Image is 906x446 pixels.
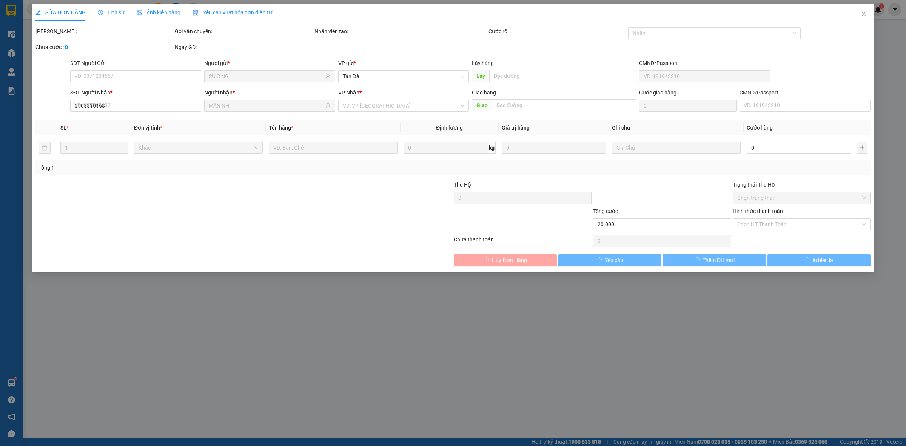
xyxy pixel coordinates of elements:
button: plus [857,142,867,154]
div: Người gửi [204,59,335,67]
div: Chưa cước : [35,43,173,51]
span: user [325,74,331,79]
span: Cước hàng [747,125,773,131]
span: Giao hàng [472,90,496,96]
div: CMND/Passport [740,88,871,97]
span: VP Nhận [338,90,359,96]
span: user [325,103,331,108]
span: Lấy [472,70,489,82]
div: VP gửi [338,59,469,67]
label: Cước giao hàng [639,90,676,96]
span: Hủy Đơn Hàng [492,256,527,264]
div: Gói vận chuyển: [175,27,313,35]
span: Tổng cước [593,208,618,214]
span: Yêu cầu xuất hóa đơn điện tử [193,9,272,15]
span: Tên hàng [269,125,293,131]
span: picture [137,10,142,15]
div: SĐT Người Nhận [70,88,201,97]
div: SĐT Người Gửi [70,59,201,67]
div: Người nhận [204,88,335,97]
button: Close [853,4,874,25]
label: Hình thức thanh toán [733,208,783,214]
span: Tản Đà [343,71,465,82]
input: Cước giao hàng [639,100,737,112]
div: [PERSON_NAME]: [35,27,173,35]
span: SỬA ĐƠN HÀNG [35,9,86,15]
span: Chọn trạng thái [737,192,866,204]
input: VD: Bàn, Ghế [269,142,398,154]
span: Khác [139,142,258,153]
span: Ảnh kiện hàng [137,9,180,15]
div: Cước rồi : [488,27,626,35]
span: Đơn vị tính [134,125,162,131]
input: VD: 191943210 [639,70,770,82]
input: Dọc đường [492,99,636,111]
img: icon [193,10,199,16]
input: 0 [502,142,606,154]
button: Hủy Đơn Hàng [454,254,557,266]
button: Thêm ĐH mới [663,254,766,266]
span: SL [60,125,66,131]
span: Giao [472,99,492,111]
span: In biên lai [812,256,834,264]
span: Thêm ĐH mới [703,256,735,264]
b: 0 [65,44,68,50]
span: kg [488,142,496,154]
span: Lấy hàng [472,60,494,66]
span: clock-circle [98,10,103,15]
span: loading [484,257,492,262]
div: Chưa thanh toán [453,235,592,248]
span: Thu Hộ [454,182,471,188]
button: Yêu cầu [558,254,661,266]
input: Tên người nhận [209,102,324,110]
div: Nhân viên tạo: [314,27,487,35]
span: close [861,11,867,17]
span: loading [804,257,812,262]
div: Trạng thái Thu Hộ [733,181,871,189]
span: loading [596,257,605,262]
div: Ngày GD: [175,43,313,51]
span: Yêu cầu [605,256,623,264]
button: delete [39,142,51,154]
span: loading [694,257,703,262]
span: Giá trị hàng [502,125,530,131]
th: Ghi chú [609,120,744,135]
input: Ghi Chú [612,142,741,154]
span: edit [35,10,41,15]
button: In biên lai [767,254,871,266]
input: Tên người gửi [209,72,324,80]
input: Dọc đường [489,70,636,82]
span: Lịch sử [98,9,125,15]
div: CMND/Passport [639,59,770,67]
span: Định lượng [436,125,463,131]
div: Tổng: 1 [39,164,350,172]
